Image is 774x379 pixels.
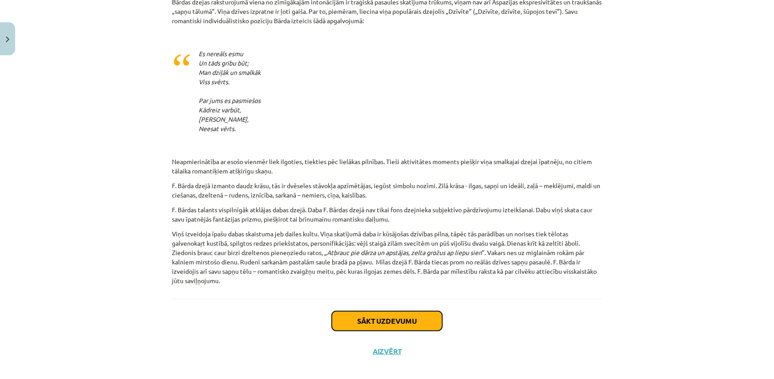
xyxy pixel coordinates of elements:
[172,229,602,285] p: Viņš izveidoja īpašu dabas skaistuma jeb dailes kultu. Viņa skatījumā daba ir kūsājošas dzīvības ...
[6,37,9,42] img: icon-close-lesson-0947bae3869378f0d4975bcd49f059093ad1ed9edebbc8119c70593378902aed.svg
[332,311,442,331] button: Sākt uzdevumu
[172,157,602,176] p: Neapmierinātība ar esošo vienmēr liek ilgoties, tiekties pēc lielākas pilnības. Tieši aktivitātes...
[172,205,602,224] p: F. Bārdas talants vispilnīgāk atklājas dabas dzejā. Daba F. Bārdas dzejā nav tikai fons dzejnieka...
[199,49,261,132] em: Es nereāls esmu Un tāds gribu būt; Man dziļāk un smalkāk Viss svērts. Par jums es pasmiešos Kādre...
[172,181,602,200] p: F. Bārda dzejā izmanto daudz krāsu, tās ir dvēseles stāvokļa apzīmētājas, iegūst simbolu nozīmi. ...
[327,248,482,256] i: Atbrauc pie dārza un apstājas, zelta grožus ap liepu sien
[370,347,404,356] button: Aizvērt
